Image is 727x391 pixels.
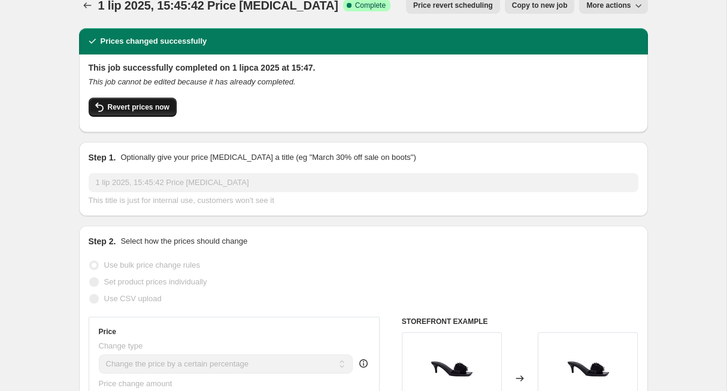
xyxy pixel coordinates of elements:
p: Optionally give your price [MEDICAL_DATA] a title (eg "March 30% off sale on boots") [120,151,416,163]
h2: Step 1. [89,151,116,163]
img: 44_81c56c27-904a-4a6e-928f-04b94b715e8a_80x.png [428,339,475,387]
span: Complete [355,1,386,10]
span: Copy to new job [512,1,568,10]
span: Use bulk price change rules [104,260,200,269]
div: help [358,357,369,369]
span: This title is just for internal use, customers won't see it [89,196,274,205]
span: Set product prices individually [104,277,207,286]
h2: Step 2. [89,235,116,247]
input: 30% off holiday sale [89,173,638,192]
button: Revert prices now [89,98,177,117]
span: Revert prices now [108,102,169,112]
span: Change type [99,341,143,350]
img: 44_81c56c27-904a-4a6e-928f-04b94b715e8a_80x.png [564,339,612,387]
h3: Price [99,327,116,337]
h2: This job successfully completed on 1 lipca 2025 at 15:47. [89,62,638,74]
span: More actions [586,1,631,10]
h6: STOREFRONT EXAMPLE [402,317,638,326]
p: Select how the prices should change [120,235,247,247]
span: Price revert scheduling [413,1,493,10]
span: Use CSV upload [104,294,162,303]
span: Price change amount [99,379,172,388]
h2: Prices changed successfully [101,35,207,47]
i: This job cannot be edited because it has already completed. [89,77,296,86]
